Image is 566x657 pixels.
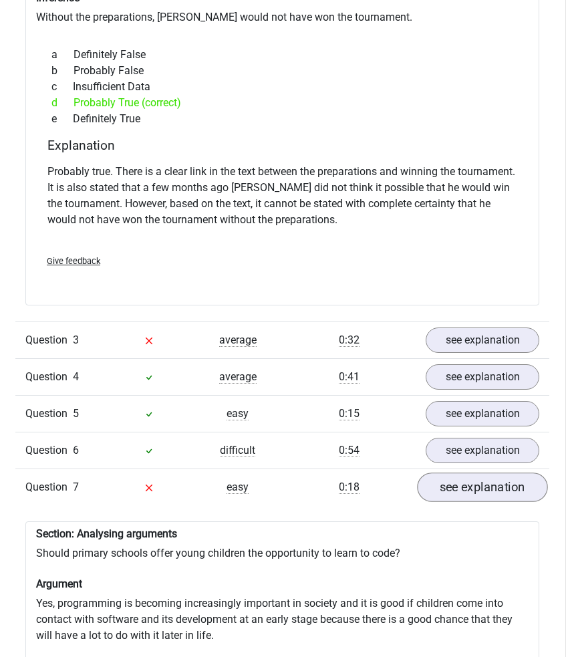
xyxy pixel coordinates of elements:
[47,164,518,228] p: Probably true. There is a clear link in the text between the preparations and winning the tournam...
[41,95,523,111] div: Probably True (correct)
[73,444,79,456] span: 6
[227,407,249,420] span: easy
[25,332,73,348] span: Question
[73,481,79,493] span: 7
[51,111,73,127] span: e
[41,111,523,127] div: Definitely True
[73,407,79,420] span: 5
[426,438,539,463] a: see explanation
[41,79,523,95] div: Insufficient Data
[417,473,547,502] a: see explanation
[227,481,249,494] span: easy
[25,442,73,458] span: Question
[36,577,529,590] h6: Argument
[51,63,74,79] span: b
[339,407,360,420] span: 0:15
[51,79,73,95] span: c
[25,369,73,385] span: Question
[220,444,255,457] span: difficult
[73,334,79,346] span: 3
[339,444,360,457] span: 0:54
[73,370,79,383] span: 4
[51,95,74,111] span: d
[25,479,73,495] span: Question
[41,63,523,79] div: Probably False
[219,334,257,347] span: average
[426,401,539,426] a: see explanation
[25,406,73,422] span: Question
[426,364,539,390] a: see explanation
[219,370,257,384] span: average
[47,138,518,153] h4: Explanation
[339,370,360,384] span: 0:41
[339,334,360,347] span: 0:32
[51,47,74,63] span: a
[36,527,529,540] h6: Section: Analysing arguments
[41,47,523,63] div: Definitely False
[426,327,539,353] a: see explanation
[339,481,360,494] span: 0:18
[47,256,100,266] span: Give feedback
